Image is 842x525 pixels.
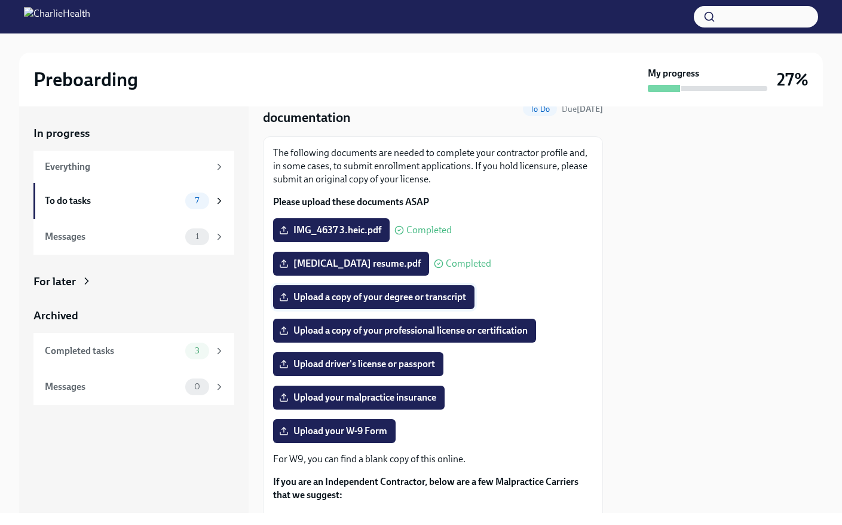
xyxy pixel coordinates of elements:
[281,425,387,437] span: Upload your W-9 Form
[273,453,593,466] p: For W9, you can find a blank copy of this online.
[45,160,209,173] div: Everything
[281,291,466,303] span: Upload a copy of your degree or transcript
[33,308,234,323] a: Archived
[273,352,443,376] label: Upload driver's license or passport
[188,196,206,205] span: 7
[273,218,390,242] label: IMG_4637 3.heic.pdf
[648,67,699,80] strong: My progress
[273,419,396,443] label: Upload your W-9 Form
[33,274,234,289] a: For later
[33,219,234,255] a: Messages1
[188,346,207,355] span: 3
[33,126,234,141] a: In progress
[406,225,452,235] span: Completed
[45,344,180,358] div: Completed tasks
[188,232,206,241] span: 1
[33,151,234,183] a: Everything
[45,230,180,243] div: Messages
[273,386,445,410] label: Upload your malpractice insurance
[281,392,436,404] span: Upload your malpractice insurance
[273,146,593,186] p: The following documents are needed to complete your contractor profile and, in some cases, to sub...
[273,476,578,500] strong: If you are an Independent Contractor, below are a few Malpractice Carriers that we suggest:
[281,358,435,370] span: Upload driver's license or passport
[33,369,234,405] a: Messages0
[297,512,322,523] a: HPSO
[33,274,76,289] div: For later
[281,258,421,270] span: [MEDICAL_DATA] resume.pdf
[33,68,138,91] h2: Preboarding
[577,104,603,114] strong: [DATE]
[45,380,180,393] div: Messages
[45,194,180,207] div: To do tasks
[273,285,474,309] label: Upload a copy of your degree or transcript
[273,252,429,276] label: [MEDICAL_DATA] resume.pdf
[446,259,491,268] span: Completed
[187,382,207,391] span: 0
[562,103,603,115] span: September 3rd, 2025 08:00
[33,183,234,219] a: To do tasks7
[24,7,90,26] img: CharlieHealth
[281,224,381,236] span: IMG_4637 3.heic.pdf
[777,69,809,90] h3: 27%
[33,333,234,369] a: Completed tasks3
[263,91,518,127] h4: Provide essential professional documentation
[273,319,536,343] label: Upload a copy of your professional license or certification
[273,196,429,207] strong: Please upload these documents ASAP
[281,325,528,337] span: Upload a copy of your professional license or certification
[562,104,603,114] span: Due
[523,105,557,114] span: To Do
